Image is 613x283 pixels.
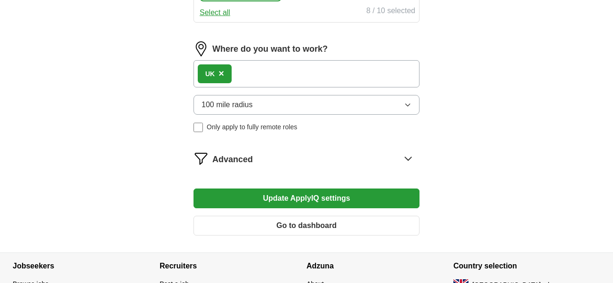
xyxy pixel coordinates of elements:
[194,151,209,166] img: filter
[205,69,215,79] div: UK
[212,43,328,55] label: Where do you want to work?
[194,216,419,236] button: Go to dashboard
[207,122,297,132] span: Only apply to fully remote roles
[212,153,253,166] span: Advanced
[218,68,224,79] span: ×
[202,99,253,110] span: 100 mile radius
[194,41,209,56] img: location.png
[194,123,203,132] input: Only apply to fully remote roles
[366,5,415,18] div: 8 / 10 selected
[218,67,224,81] button: ×
[194,189,419,208] button: Update ApplyIQ settings
[200,7,230,18] button: Select all
[453,253,600,279] h4: Country selection
[194,95,419,115] button: 100 mile radius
